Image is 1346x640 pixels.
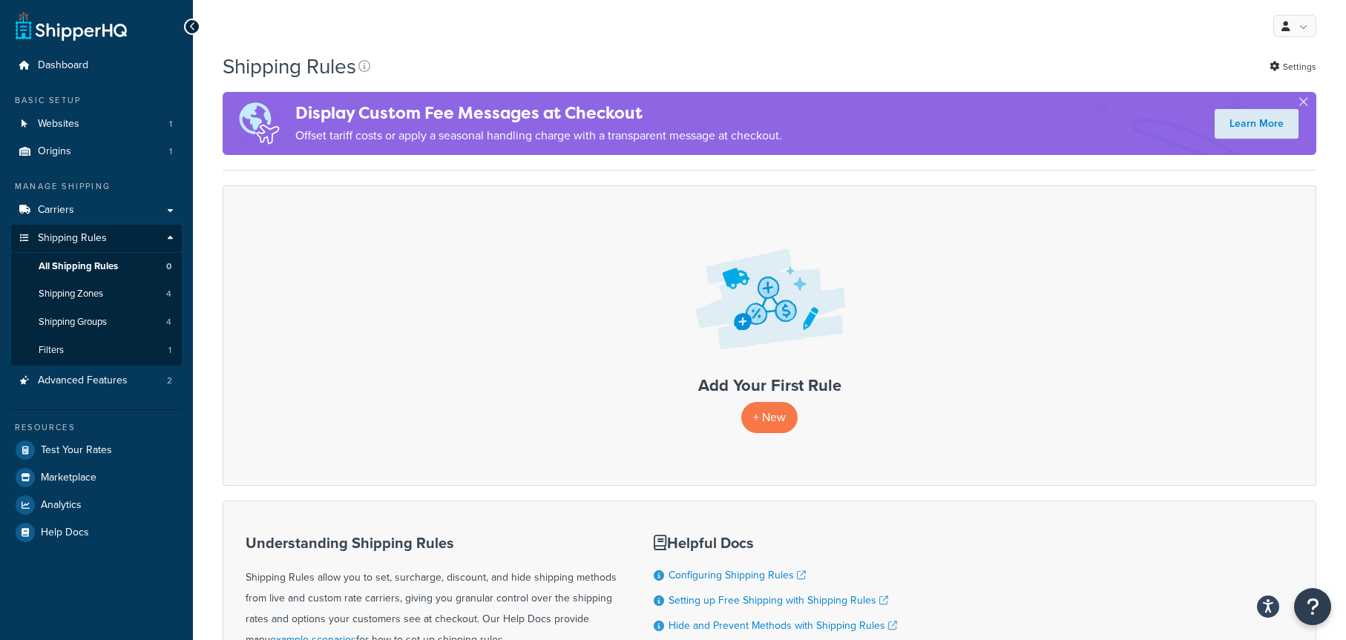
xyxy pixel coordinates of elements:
a: Shipping Groups 4 [11,309,182,336]
span: All Shipping Rules [39,260,118,273]
span: Carriers [38,204,74,217]
a: ShipperHQ Home [16,11,127,41]
span: 1 [169,145,172,158]
span: 1 [169,118,172,131]
a: All Shipping Rules 0 [11,253,182,280]
span: Help Docs [41,527,89,539]
a: Origins 1 [11,138,182,165]
span: Shipping Groups [39,316,107,329]
span: 0 [166,260,171,273]
a: Help Docs [11,519,182,546]
span: 1 [168,344,171,357]
span: Filters [39,344,64,357]
a: Marketplace [11,464,182,491]
li: Shipping Groups [11,309,182,336]
span: Websites [38,118,79,131]
span: 4 [166,316,171,329]
a: Setting up Free Shipping with Shipping Rules [669,593,888,608]
li: Websites [11,110,182,138]
img: duties-banner-06bc72dcb5fe05cb3f9472aba00be2ae8eb53ab6f0d8bb03d382ba314ac3c341.png [223,92,295,155]
li: Shipping Zones [11,280,182,308]
a: Filters 1 [11,337,182,364]
span: 4 [166,288,171,300]
a: Shipping Zones 4 [11,280,182,308]
a: Learn More [1215,109,1299,139]
span: Shipping Zones [39,288,103,300]
li: Advanced Features [11,367,182,395]
a: Analytics [11,492,182,518]
span: Origins [38,145,71,158]
a: Shipping Rules [11,225,182,252]
h3: Understanding Shipping Rules [246,535,617,551]
li: All Shipping Rules [11,253,182,280]
div: Resources [11,421,182,434]
a: Test Your Rates [11,437,182,463]
span: Test Your Rates [41,444,112,457]
a: Hide and Prevent Methods with Shipping Rules [669,618,897,633]
div: Manage Shipping [11,180,182,193]
a: Dashboard [11,52,182,79]
span: 2 [167,375,172,387]
span: Analytics [41,499,82,512]
li: Shipping Rules [11,225,182,366]
a: Carriers [11,197,182,224]
li: Origins [11,138,182,165]
h3: Add Your First Rule [238,377,1301,395]
h1: Shipping Rules [223,52,356,81]
p: Offset tariff costs or apply a seasonal handling charge with a transparent message at checkout. [295,125,782,146]
span: Marketplace [41,472,96,484]
a: Configuring Shipping Rules [669,567,806,583]
li: Filters [11,337,182,364]
span: Shipping Rules [38,232,107,245]
a: Websites 1 [11,110,182,138]
a: Settings [1270,56,1316,77]
span: Advanced Features [38,375,128,387]
span: Dashboard [38,59,88,72]
h3: Helpful Docs [654,535,897,551]
button: Open Resource Center [1294,588,1331,625]
h4: Display Custom Fee Messages at Checkout [295,101,782,125]
a: Advanced Features 2 [11,367,182,395]
p: + New [741,402,798,432]
div: Basic Setup [11,94,182,107]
